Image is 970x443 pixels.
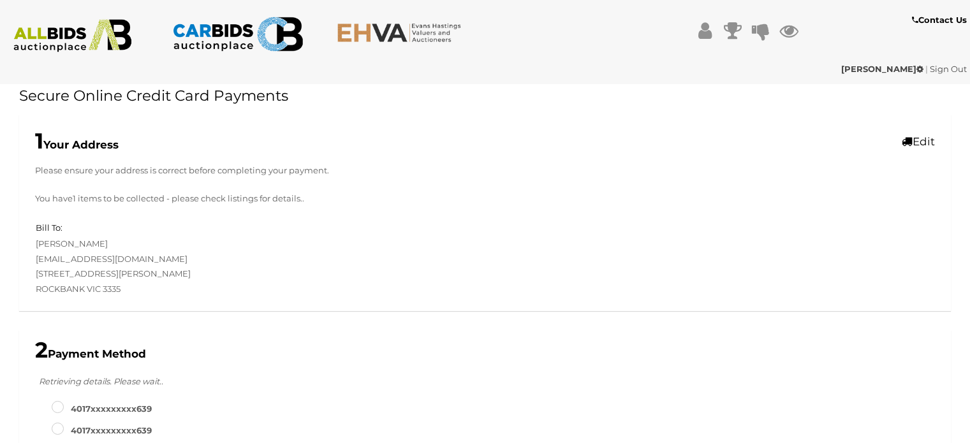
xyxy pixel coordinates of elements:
span: | [925,64,928,74]
p: Please ensure your address is correct before completing your payment. [35,163,935,178]
span: You have [35,191,73,206]
strong: [PERSON_NAME] [841,64,923,74]
a: Contact Us [912,13,970,27]
a: [PERSON_NAME] [841,64,925,74]
span: 1 [35,127,43,154]
span: 2 [35,337,48,363]
a: Sign Out [930,64,967,74]
h1: Secure Online Credit Card Payments [19,88,951,104]
a: Edit [902,135,935,148]
img: CARBIDS.com.au [172,13,304,55]
label: 4017XXXXXXXXX639 [52,402,152,416]
img: ALLBIDS.com.au [7,19,138,52]
span: . [302,191,304,206]
div: [PERSON_NAME] [EMAIL_ADDRESS][DOMAIN_NAME] [STREET_ADDRESS][PERSON_NAME] ROCKBANK VIC 3335 [26,221,485,296]
i: Retrieving details. Please wait.. [39,376,163,386]
b: Your Address [35,138,119,151]
h5: Bill To: [36,223,62,232]
img: EHVA.com.au [337,22,468,43]
b: Payment Method [35,347,146,360]
label: 4017XXXXXXXXX639 [52,423,152,438]
b: Contact Us [912,15,967,25]
span: 1 items to be collected - please check listings for details. [73,191,302,206]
